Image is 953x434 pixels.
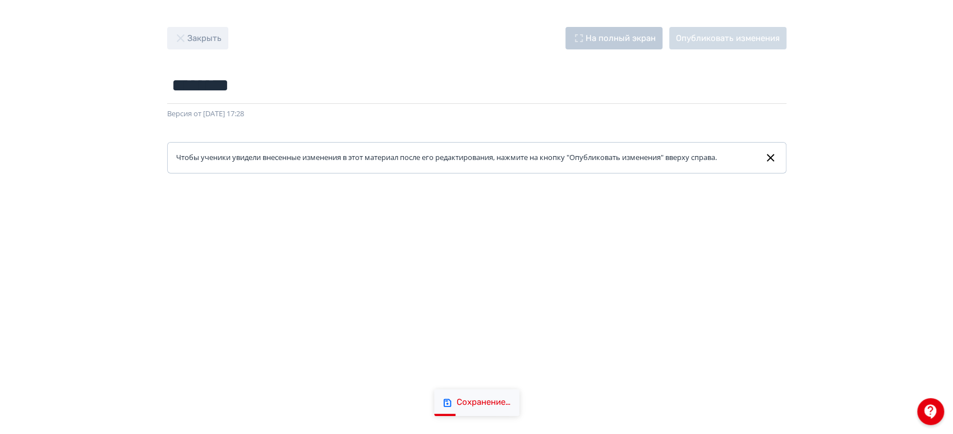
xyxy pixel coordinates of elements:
button: На полный экран [565,27,662,49]
div: Чтобы ученики увидели внесенные изменения в этот материал после его редактирования, нажмите на кн... [176,152,726,163]
button: Опубликовать изменения [669,27,786,49]
div: Сохранение… [457,397,510,408]
div: Версия от [DATE] 17:28 [167,108,786,120]
button: Закрыть [167,27,228,49]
